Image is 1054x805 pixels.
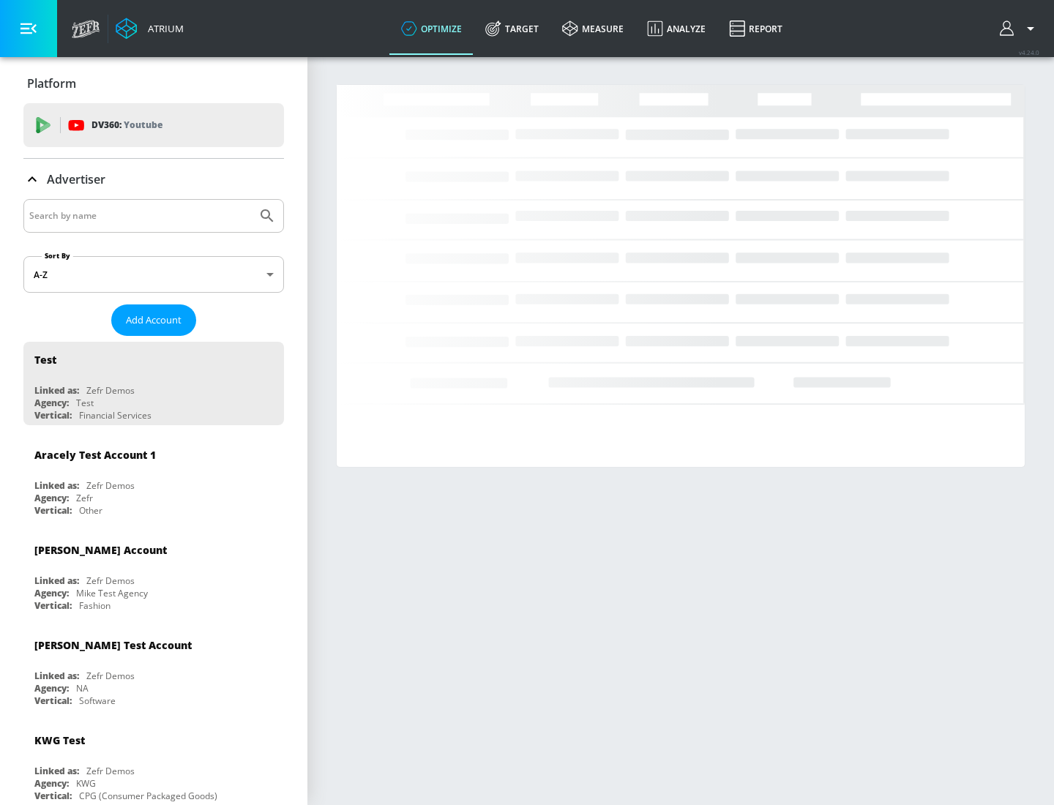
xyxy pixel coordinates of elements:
a: Analyze [635,2,717,55]
div: Linked as: [34,574,79,587]
div: NA [76,682,89,694]
div: [PERSON_NAME] AccountLinked as:Zefr DemosAgency:Mike Test AgencyVertical:Fashion [23,532,284,615]
div: Vertical: [34,790,72,802]
a: measure [550,2,635,55]
p: Youtube [124,117,162,132]
div: Test [76,397,94,409]
div: Linked as: [34,384,79,397]
div: Zefr Demos [86,670,135,682]
div: Zefr Demos [86,574,135,587]
div: Zefr [76,492,93,504]
div: Zefr Demos [86,765,135,777]
div: CPG (Consumer Packaged Goods) [79,790,217,802]
span: v 4.24.0 [1019,48,1039,56]
button: Add Account [111,304,196,336]
div: [PERSON_NAME] Test Account [34,638,192,652]
span: Add Account [126,312,182,329]
div: TestLinked as:Zefr DemosAgency:TestVertical:Financial Services [23,342,284,425]
p: Platform [27,75,76,91]
div: Zefr Demos [86,479,135,492]
a: Report [717,2,794,55]
label: Sort By [42,251,73,261]
div: KWG Test [34,733,85,747]
div: Platform [23,63,284,104]
div: [PERSON_NAME] Account [34,543,167,557]
div: Mike Test Agency [76,587,148,599]
div: Agency: [34,682,69,694]
div: Agency: [34,777,69,790]
div: Vertical: [34,599,72,612]
div: [PERSON_NAME] Test AccountLinked as:Zefr DemosAgency:NAVertical:Software [23,627,284,711]
div: Software [79,694,116,707]
div: Advertiser [23,159,284,200]
a: Atrium [116,18,184,40]
div: Fashion [79,599,111,612]
div: Vertical: [34,694,72,707]
div: Aracely Test Account 1Linked as:Zefr DemosAgency:ZefrVertical:Other [23,437,284,520]
a: Target [474,2,550,55]
div: Zefr Demos [86,384,135,397]
p: DV360: [91,117,162,133]
div: Financial Services [79,409,152,422]
div: Vertical: [34,409,72,422]
div: Linked as: [34,479,79,492]
div: KWG [76,777,96,790]
div: Linked as: [34,670,79,682]
div: A-Z [23,256,284,293]
p: Advertiser [47,171,105,187]
div: Agency: [34,492,69,504]
div: Agency: [34,397,69,409]
div: DV360: Youtube [23,103,284,147]
div: Agency: [34,587,69,599]
div: Test [34,353,56,367]
div: Aracely Test Account 1 [34,448,156,462]
div: Linked as: [34,765,79,777]
input: Search by name [29,206,251,225]
div: Other [79,504,102,517]
div: Vertical: [34,504,72,517]
a: optimize [389,2,474,55]
div: Atrium [142,22,184,35]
